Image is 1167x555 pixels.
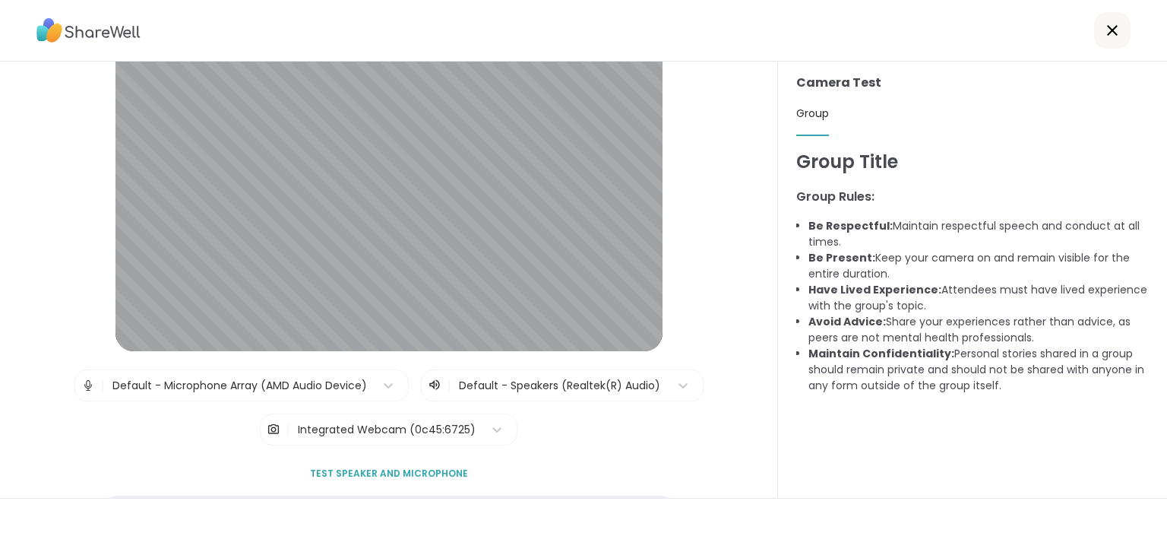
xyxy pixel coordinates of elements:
[808,250,875,265] b: Be Present:
[808,282,941,297] b: Have Lived Experience:
[286,414,290,445] span: |
[304,458,474,490] button: Test speaker and microphone
[808,346,1149,394] li: Personal stories shared in a group should remain private and should not be shared with anyone in ...
[448,376,451,395] span: |
[267,414,280,445] img: Camera
[796,188,1149,206] h3: Group Rules:
[808,314,886,329] b: Avoid Advice:
[796,148,1149,176] h1: Group Title
[796,74,1149,92] h3: Camera Test
[808,218,893,233] b: Be Respectful:
[808,282,1149,314] li: Attendees must have lived experience with the group's topic.
[310,467,468,480] span: Test speaker and microphone
[36,13,141,48] img: ShareWell Logo
[103,496,675,524] div: 🎉 Chrome audio is fixed! If this is your first group, please restart your browser so audio works ...
[81,370,95,401] img: Microphone
[101,370,105,401] span: |
[808,218,1149,250] li: Maintain respectful speech and conduct at all times.
[808,250,1149,282] li: Keep your camera on and remain visible for the entire duration.
[808,346,954,361] b: Maintain Confidentiality:
[298,422,476,438] div: Integrated Webcam (0c45:6725)
[112,378,367,394] div: Default - Microphone Array (AMD Audio Device)
[796,106,829,121] span: Group
[808,314,1149,346] li: Share your experiences rather than advice, as peers are not mental health professionals.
